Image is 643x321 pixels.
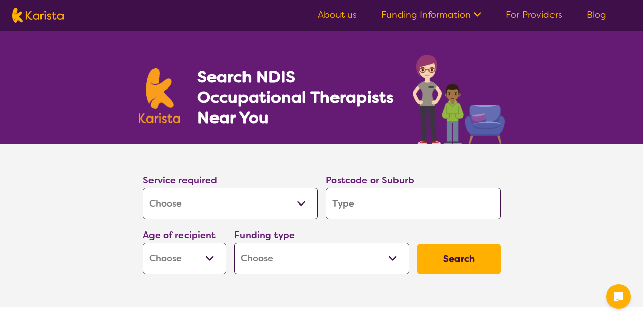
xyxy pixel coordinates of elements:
[234,229,295,241] label: Funding type
[413,55,505,144] img: occupational-therapy
[143,229,216,241] label: Age of recipient
[197,67,395,128] h1: Search NDIS Occupational Therapists Near You
[318,9,357,21] a: About us
[12,8,64,23] img: Karista logo
[506,9,562,21] a: For Providers
[381,9,481,21] a: Funding Information
[587,9,606,21] a: Blog
[326,188,501,219] input: Type
[143,174,217,186] label: Service required
[139,68,180,123] img: Karista logo
[417,244,501,274] button: Search
[326,174,414,186] label: Postcode or Suburb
